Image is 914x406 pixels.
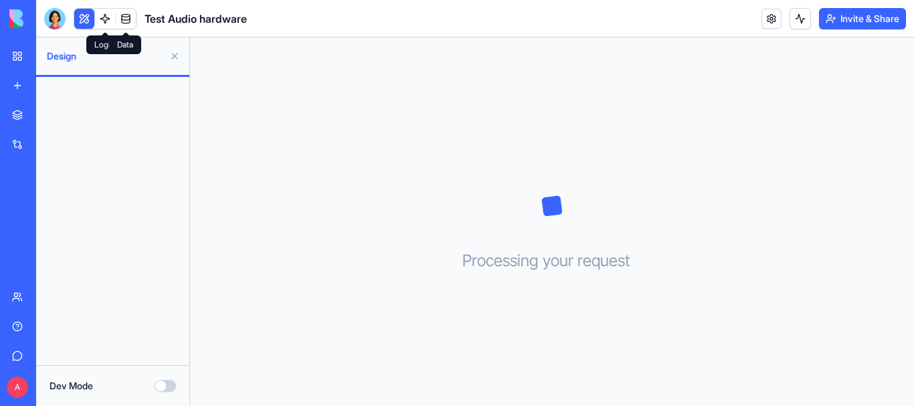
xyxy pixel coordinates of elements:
[9,9,92,28] img: logo
[86,35,122,54] div: Logic
[145,11,247,27] span: Test Audio hardware
[462,250,642,272] h3: Processing your request
[50,379,93,393] label: Dev Mode
[819,8,906,29] button: Invite & Share
[47,49,164,63] span: Design
[7,377,28,398] span: A
[109,35,141,54] div: Data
